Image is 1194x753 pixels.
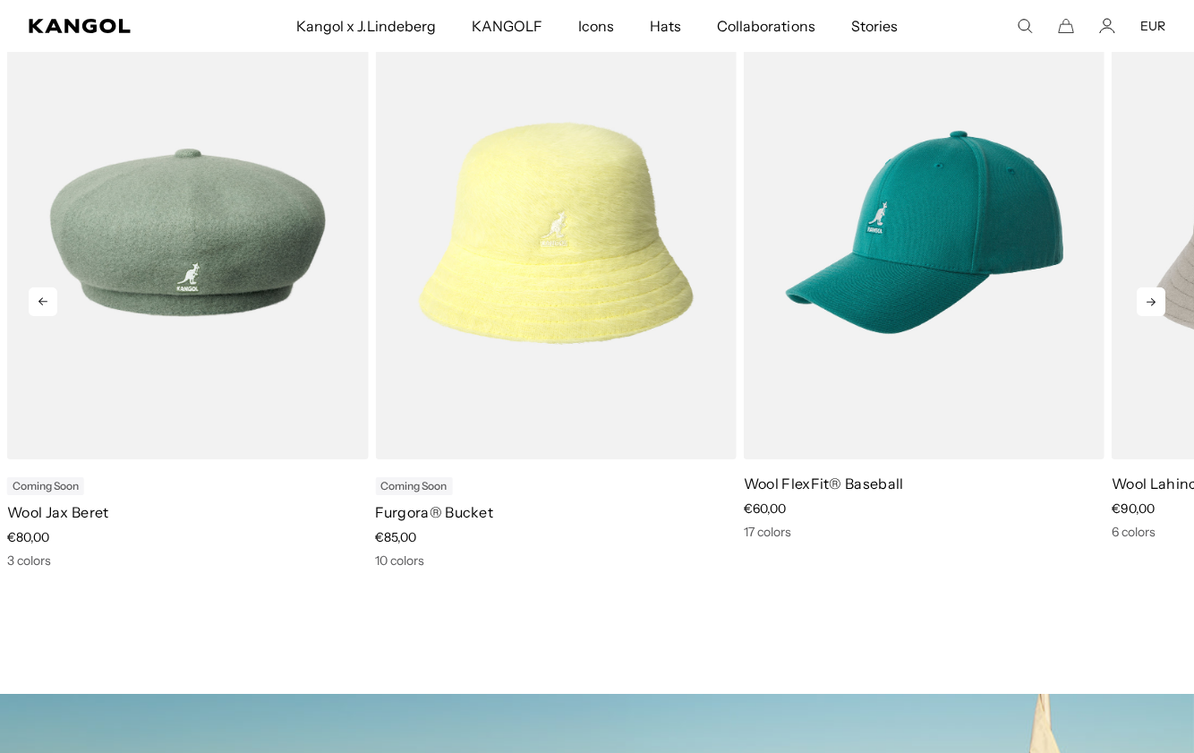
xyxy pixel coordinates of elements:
[744,6,1104,459] img: color-fanfare
[7,502,368,522] p: Wool Jax Beret
[1017,18,1033,34] summary: Search here
[744,474,1104,493] p: Wool FlexFit® Baseball
[1140,18,1165,34] button: EUR
[375,502,736,522] p: Furgora® Bucket
[375,477,452,495] div: Coming Soon
[368,6,736,569] div: 6 of 11
[744,524,1104,540] div: 17 colors
[7,552,368,569] div: 3 colors
[1112,501,1155,517] span: €90,00
[7,6,368,459] img: color-sage-green
[375,529,416,545] span: €85,00
[7,477,84,495] div: Coming Soon
[375,6,736,459] img: color-butter-chiffon
[737,6,1104,569] div: 7 of 11
[1099,18,1115,34] a: Account
[7,529,49,545] span: €80,00
[744,501,786,517] span: €60,00
[29,19,195,33] a: Kangol
[1058,18,1074,34] button: Cart
[375,552,736,569] div: 10 colors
